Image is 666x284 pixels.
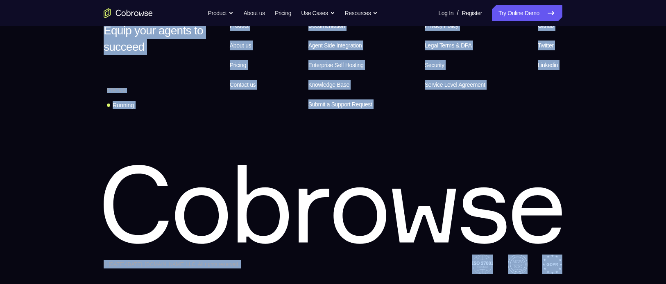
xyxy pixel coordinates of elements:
[305,37,376,54] a: Agent Side Integration
[421,37,489,54] a: Legal Terms & DPA
[425,42,472,49] span: Legal Terms & DPA
[538,62,558,68] span: Linkedin
[227,37,259,54] a: About us
[508,255,528,274] img: AICPA SOC
[421,77,489,93] a: Service Level Agreement
[305,57,376,73] a: Enterprise Self Hosting
[542,255,562,274] img: GDPR
[535,37,562,54] a: Twitter
[230,62,246,68] span: Pricing
[421,57,489,73] a: Security
[275,5,291,21] a: Pricing
[104,8,153,18] a: Go to the home page
[227,57,259,73] a: Pricing
[492,5,562,21] a: Try Online Demo
[104,98,137,113] a: Running
[345,5,378,21] button: Resources
[104,260,240,268] div: © [DATE]-[DATE], [DOMAIN_NAME] LLC. All rights reserved.
[308,99,372,109] span: Submit a Support Request
[462,5,482,21] a: Register
[538,42,554,49] span: Twitter
[104,85,129,96] div: Status
[113,101,134,109] div: Running
[230,42,251,49] span: About us
[305,77,376,93] a: Knowledge Base
[227,77,259,93] a: Contact us
[308,41,372,50] span: Agent Side Integration
[230,81,256,88] span: Contact us
[535,57,562,73] a: Linkedin
[243,5,265,21] a: About us
[438,5,453,21] a: Log In
[308,81,349,88] span: Knowledge Base
[425,80,485,90] span: Service Level Agreement
[457,8,458,18] span: /
[425,62,444,68] span: Security
[305,96,376,113] a: Submit a Support Request
[308,60,372,70] span: Enterprise Self Hosting
[301,5,335,21] button: Use Cases
[472,255,493,274] img: ISO
[208,5,234,21] button: Product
